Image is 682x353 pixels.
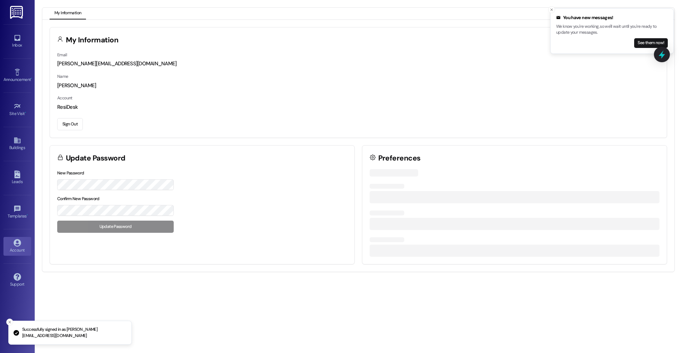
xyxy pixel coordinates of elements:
[57,196,100,202] label: Confirm New Password
[3,203,31,222] a: Templates •
[57,74,68,79] label: Name
[66,36,119,44] h3: My Information
[57,170,84,176] label: New Password
[556,14,668,21] div: You have new messages!
[25,110,26,115] span: •
[66,155,126,162] h3: Update Password
[634,38,668,48] button: See them now!
[3,32,31,51] a: Inbox
[57,95,72,101] label: Account
[6,319,13,326] button: Close toast
[548,6,555,13] button: Close toast
[57,118,83,130] button: Sign Out
[57,82,659,89] div: [PERSON_NAME]
[22,327,126,339] p: Successfully signed in as [PERSON_NAME][EMAIL_ADDRESS][DOMAIN_NAME]
[27,213,28,217] span: •
[57,60,659,67] div: [PERSON_NAME][EMAIL_ADDRESS][DOMAIN_NAME]
[378,155,421,162] h3: Preferences
[3,169,31,187] a: Leads
[556,24,668,36] p: We know you're working, so we'll wait until you're ready to update your messages.
[57,104,659,111] div: ResiDesk
[3,271,31,290] a: Support
[3,134,31,153] a: Buildings
[57,52,67,58] label: Email
[3,237,31,256] a: Account
[10,6,24,19] img: ResiDesk Logo
[31,76,32,81] span: •
[3,100,31,119] a: Site Visit •
[50,8,86,19] button: My Information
